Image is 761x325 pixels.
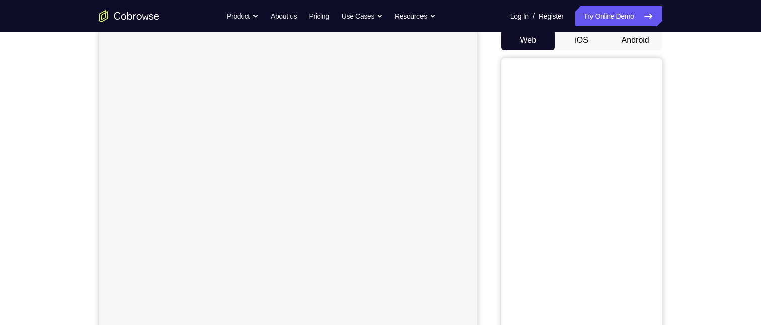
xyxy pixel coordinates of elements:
[395,6,436,26] button: Resources
[539,6,563,26] a: Register
[533,10,535,22] span: /
[510,6,529,26] a: Log In
[309,6,329,26] a: Pricing
[575,6,662,26] a: Try Online Demo
[99,10,159,22] a: Go to the home page
[227,6,259,26] button: Product
[342,6,383,26] button: Use Cases
[271,6,297,26] a: About us
[501,30,555,50] button: Web
[609,30,662,50] button: Android
[555,30,609,50] button: iOS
